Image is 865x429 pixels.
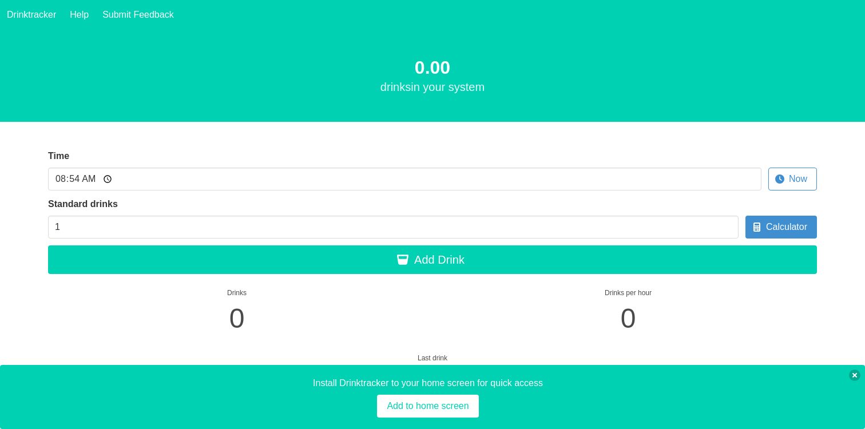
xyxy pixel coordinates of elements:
[48,353,817,363] div: Last drink
[48,80,817,94] h2: drink s in your system
[48,197,817,211] label: Standard drinks
[48,288,426,298] div: Drinks
[48,149,817,163] label: Time
[48,363,817,391] div: N/A
[768,168,817,190] button: Now
[414,251,465,268] span: Add Drink
[766,220,807,234] span: Calculator
[439,288,817,298] div: Drinks per hour
[745,216,817,239] button: Calculator
[48,57,817,78] h1: 0.00
[48,298,426,339] div: 0
[789,172,807,186] span: Now
[377,395,478,418] button: Add to home screen
[14,376,842,390] p: Install Drinktracker to your home screen for quick access
[48,245,817,274] button: Add Drink
[439,298,817,339] div: 0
